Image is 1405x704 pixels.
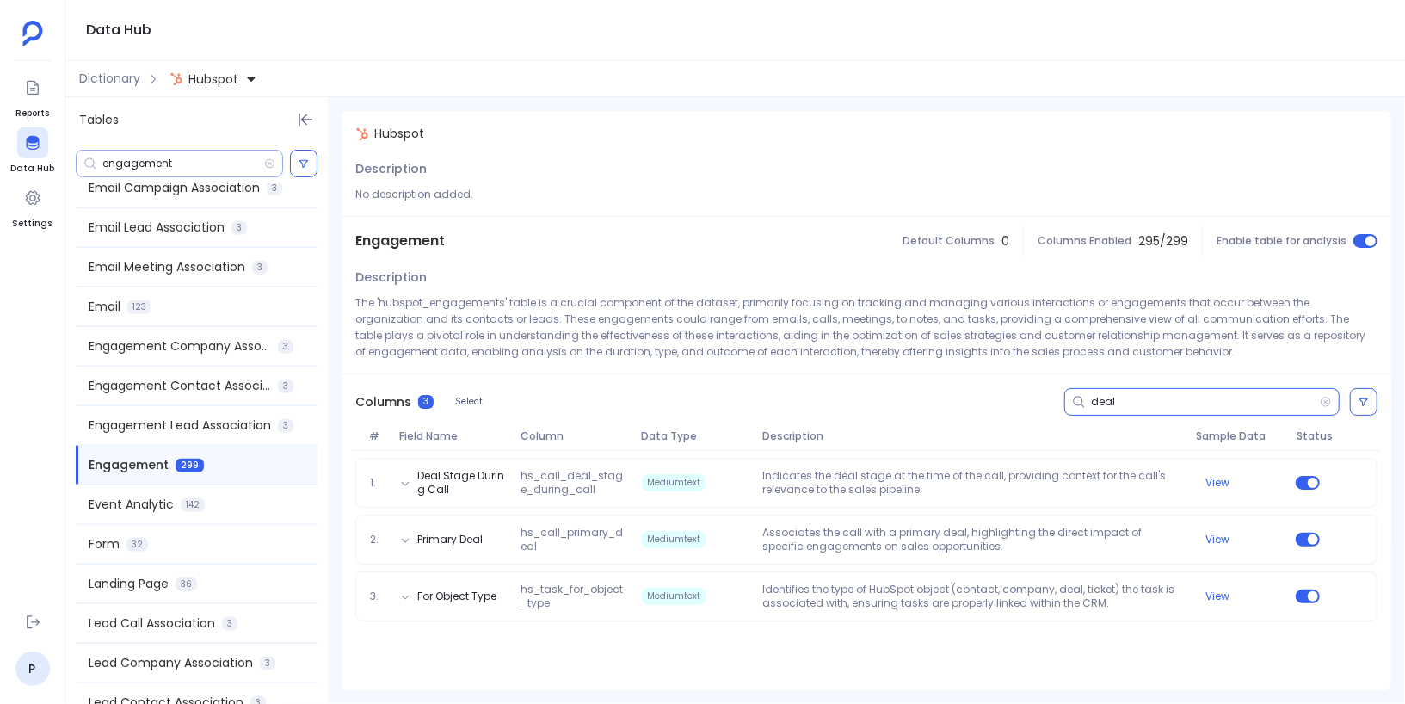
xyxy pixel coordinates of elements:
span: Form [89,535,120,553]
span: Enable table for analysis [1217,234,1346,248]
span: Data Type [634,429,755,443]
span: 3 [252,261,268,275]
span: Dictionary [79,70,140,88]
span: Reports [15,107,49,120]
span: Mediumtext [642,588,706,605]
input: Search Columns [1091,395,1320,409]
span: 3 [278,419,293,433]
span: 32 [126,538,148,552]
span: Data Hub [10,162,54,176]
span: hs_task_for_object_type [514,583,634,610]
span: 0 [1001,232,1009,250]
span: Lead Company Association [89,654,253,672]
button: View [1205,476,1229,490]
span: Columns Enabled [1038,234,1131,248]
a: P [15,652,50,686]
a: Reports [15,72,49,120]
h1: Data Hub [86,18,151,42]
span: Email Lead Association [89,219,225,237]
span: Description [355,269,427,287]
span: Status [1290,429,1330,443]
span: 299 [176,459,204,472]
p: Identifies the type of HubSpot object (contact, company, deal, ticket) the task is associated wit... [755,583,1188,610]
button: Deal Stage During Call [417,469,507,497]
div: Tables [65,97,328,143]
button: View [1205,533,1229,547]
span: 3 [231,221,247,235]
span: Engagement Lead Association [89,417,271,435]
span: Description [755,429,1189,443]
span: 3. [363,590,393,603]
span: Engagement [89,456,169,474]
p: No description added. [355,186,1377,202]
span: Hubspot [374,125,424,143]
span: Engagement [355,231,445,251]
span: Email Campaign Association [89,179,260,197]
a: Data Hub [10,127,54,176]
span: Settings [13,217,52,231]
span: # [362,429,392,443]
span: hs_call_deal_stage_during_call [514,469,634,497]
span: Email [89,298,120,316]
input: Search Tables/Columns [102,157,264,170]
span: 3 [222,617,237,631]
span: Event Analytic [89,496,174,514]
span: 3 [278,340,293,354]
span: 1. [363,476,393,490]
span: Landing Page [89,575,169,593]
button: Primary Deal [417,533,483,547]
img: hubspot.svg [169,72,183,86]
button: Select [444,391,494,413]
p: Indicates the deal stage at the time of the call, providing context for the call's relevance to t... [755,469,1188,497]
span: 3 [418,395,434,409]
span: Sample Data [1189,429,1290,443]
span: 2. [363,533,393,547]
span: Mediumtext [642,531,706,548]
span: 123 [127,300,151,314]
span: Column [514,429,635,443]
span: Email Meeting Association [89,258,245,276]
img: hubspot.svg [355,127,369,141]
button: View [1205,590,1229,603]
button: Hubspot [166,65,261,93]
span: Description [355,160,427,178]
span: Engagement Company Association [89,337,271,355]
span: 3 [260,657,275,670]
span: hs_call_primary_deal [514,526,634,553]
p: Associates the call with a primary deal, highlighting the direct impact of specific engagements o... [755,526,1188,553]
span: 295 / 299 [1138,232,1188,250]
span: 3 [278,380,293,393]
span: Engagement Contact Association [89,377,271,395]
span: Mediumtext [642,474,706,491]
p: The 'hubspot_engagements' table is a crucial component of the dataset, primarily focusing on trac... [355,294,1377,360]
span: Hubspot [188,71,238,88]
span: 3 [267,182,282,195]
span: Field Name [392,429,514,443]
span: Lead Call Association [89,614,215,633]
span: 142 [181,498,205,512]
span: Columns [355,393,411,411]
span: Default Columns [903,234,995,248]
button: Hide Tables [293,108,317,132]
a: Settings [13,182,52,231]
span: 36 [176,577,197,591]
button: For Object Type [417,590,496,603]
img: petavue logo [22,21,43,46]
